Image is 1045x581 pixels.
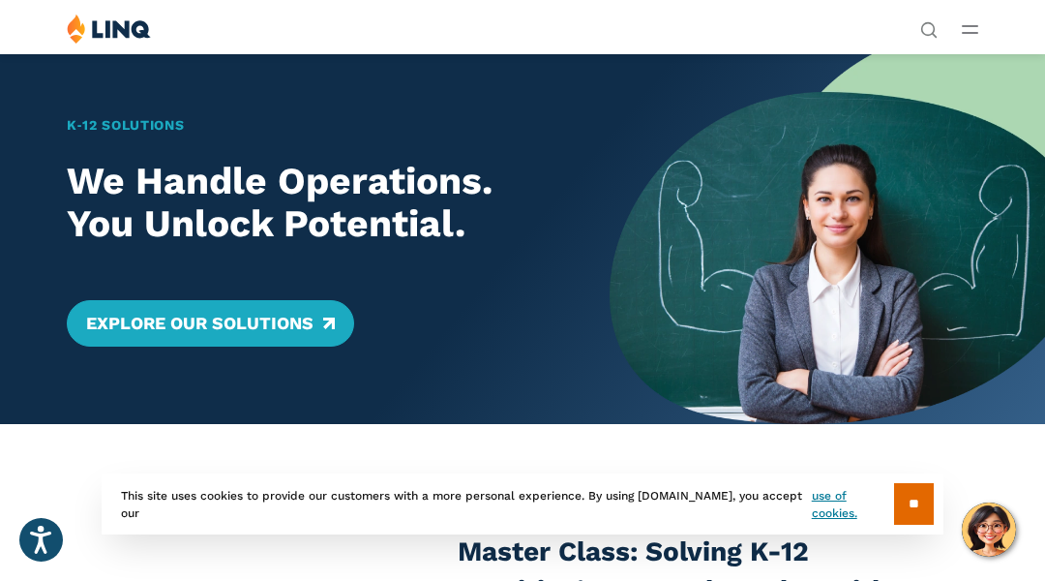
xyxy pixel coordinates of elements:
img: Home Banner [610,53,1045,424]
button: Hello, have a question? Let’s chat. [962,503,1016,557]
h1: K‑12 Solutions [67,115,567,136]
button: Open Main Menu [962,18,978,40]
a: use of cookies. [812,487,894,522]
nav: Utility Navigation [920,14,938,37]
h2: We Handle Operations. You Unlock Potential. [67,160,567,247]
button: Open Search Bar [920,19,938,37]
a: Explore Our Solutions [67,300,354,347]
img: LINQ | K‑12 Software [67,14,151,44]
div: This site uses cookies to provide our customers with a more personal experience. By using [DOMAIN... [102,474,943,535]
